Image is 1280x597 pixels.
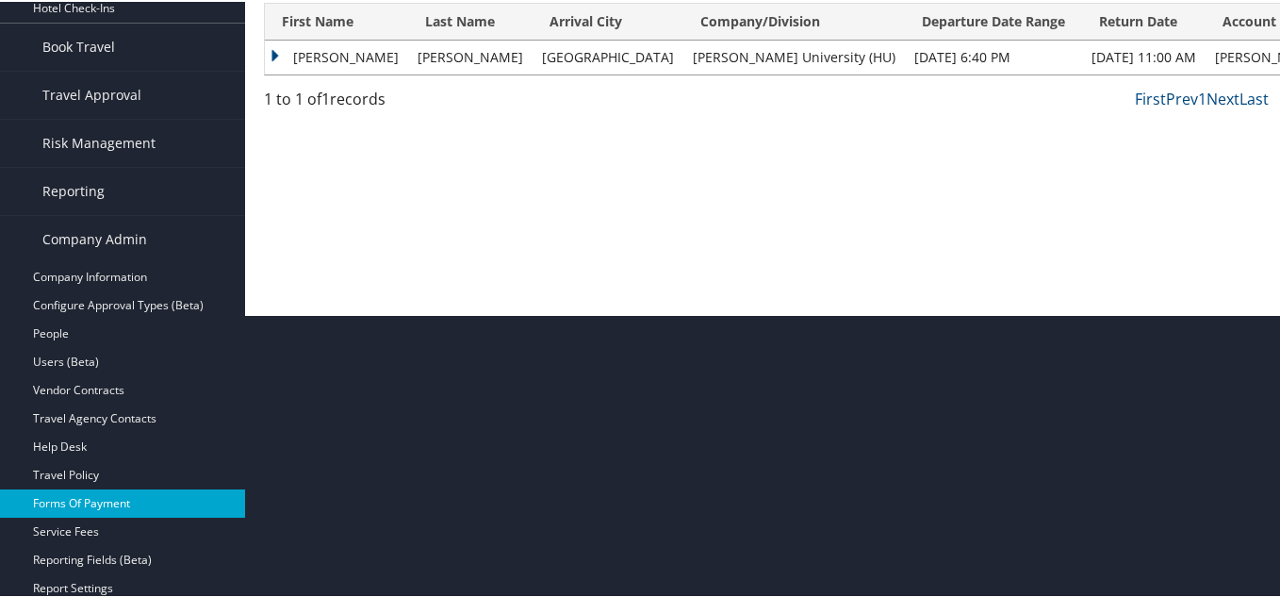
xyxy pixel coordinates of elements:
td: [PERSON_NAME] [408,39,533,73]
a: Last [1239,87,1269,108]
th: Last Name: activate to sort column ascending [408,2,533,39]
td: [PERSON_NAME] University (HU) [683,39,905,73]
a: Next [1206,87,1239,108]
span: 1 [321,87,330,108]
span: Travel Approval [42,70,141,117]
span: Book Travel [42,22,115,69]
a: Prev [1166,87,1198,108]
span: Risk Management [42,118,156,165]
span: Reporting [42,166,105,213]
span: Company Admin [42,214,147,261]
th: Return Date: activate to sort column ascending [1082,2,1206,39]
th: First Name: activate to sort column descending [265,2,408,39]
td: [DATE] 6:40 PM [905,39,1082,73]
th: Company/Division [683,2,905,39]
a: 1 [1198,87,1206,108]
div: 1 to 1 of records [264,86,494,118]
th: Departure Date Range: activate to sort column ascending [905,2,1082,39]
td: [GEOGRAPHIC_DATA] [533,39,683,73]
th: Arrival City: activate to sort column ascending [533,2,683,39]
td: [DATE] 11:00 AM [1082,39,1206,73]
td: [PERSON_NAME] [265,39,408,73]
a: First [1135,87,1166,108]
